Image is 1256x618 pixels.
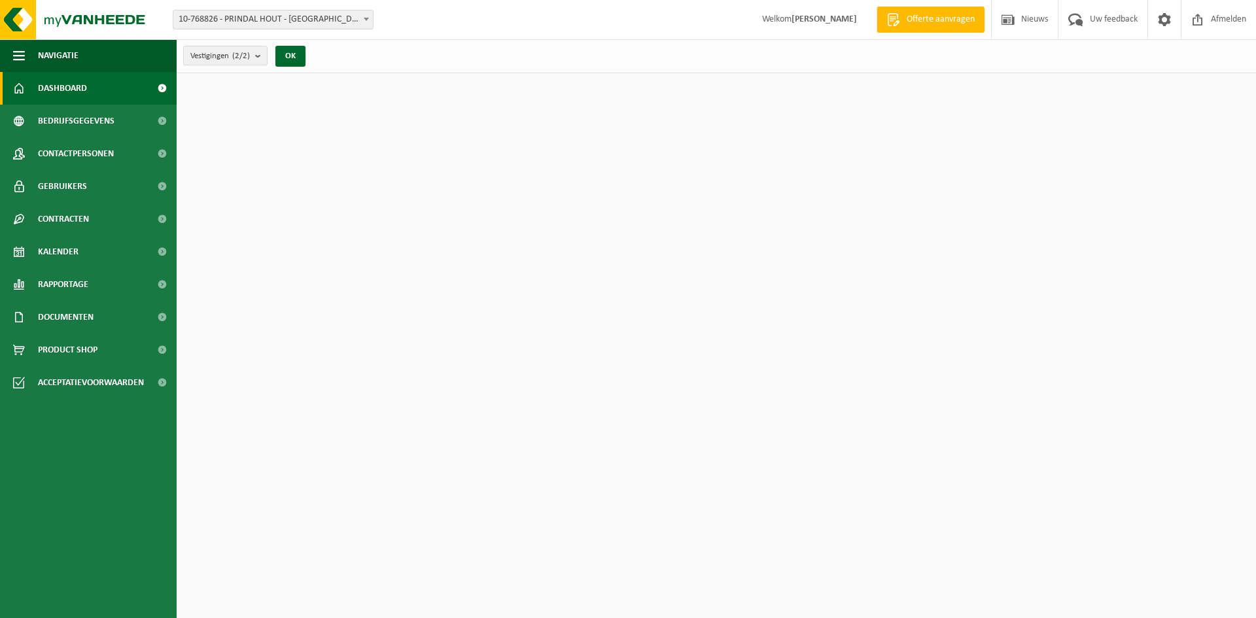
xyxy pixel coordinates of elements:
[173,10,373,29] span: 10-768826 - PRINDAL HOUT - DENDERWINDEKE
[38,72,87,105] span: Dashboard
[38,334,97,366] span: Product Shop
[38,39,78,72] span: Navigatie
[183,46,268,65] button: Vestigingen(2/2)
[190,46,250,66] span: Vestigingen
[792,14,857,24] strong: [PERSON_NAME]
[275,46,305,67] button: OK
[38,366,144,399] span: Acceptatievoorwaarden
[877,7,985,33] a: Offerte aanvragen
[38,203,89,235] span: Contracten
[38,268,88,301] span: Rapportage
[38,105,114,137] span: Bedrijfsgegevens
[38,235,78,268] span: Kalender
[38,301,94,334] span: Documenten
[903,13,978,26] span: Offerte aanvragen
[38,137,114,170] span: Contactpersonen
[232,52,250,60] count: (2/2)
[38,170,87,203] span: Gebruikers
